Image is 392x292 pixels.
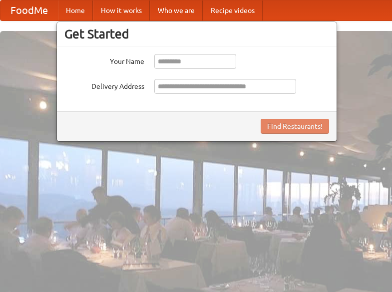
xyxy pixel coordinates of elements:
[64,79,144,91] label: Delivery Address
[150,0,203,20] a: Who we are
[64,54,144,66] label: Your Name
[261,119,329,134] button: Find Restaurants!
[203,0,263,20] a: Recipe videos
[0,0,58,20] a: FoodMe
[58,0,93,20] a: Home
[64,26,329,41] h3: Get Started
[93,0,150,20] a: How it works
